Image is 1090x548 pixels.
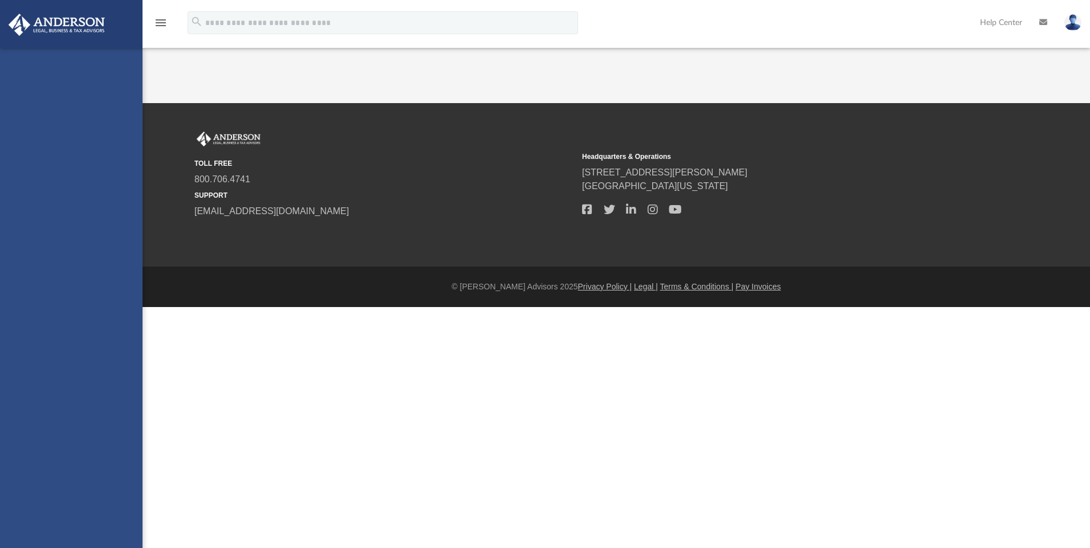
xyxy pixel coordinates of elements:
a: [STREET_ADDRESS][PERSON_NAME] [582,167,747,177]
img: Anderson Advisors Platinum Portal [5,14,108,36]
a: 800.706.4741 [194,174,250,184]
div: © [PERSON_NAME] Advisors 2025 [143,281,1090,293]
a: [EMAIL_ADDRESS][DOMAIN_NAME] [194,206,349,216]
small: SUPPORT [194,190,574,201]
img: Anderson Advisors Platinum Portal [194,132,263,146]
small: Headquarters & Operations [582,152,962,162]
a: Pay Invoices [735,282,780,291]
small: TOLL FREE [194,158,574,169]
a: Privacy Policy | [578,282,632,291]
i: menu [154,16,168,30]
a: menu [154,22,168,30]
a: Terms & Conditions | [660,282,734,291]
img: User Pic [1064,14,1081,31]
i: search [190,15,203,28]
a: [GEOGRAPHIC_DATA][US_STATE] [582,181,728,191]
a: Legal | [634,282,658,291]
